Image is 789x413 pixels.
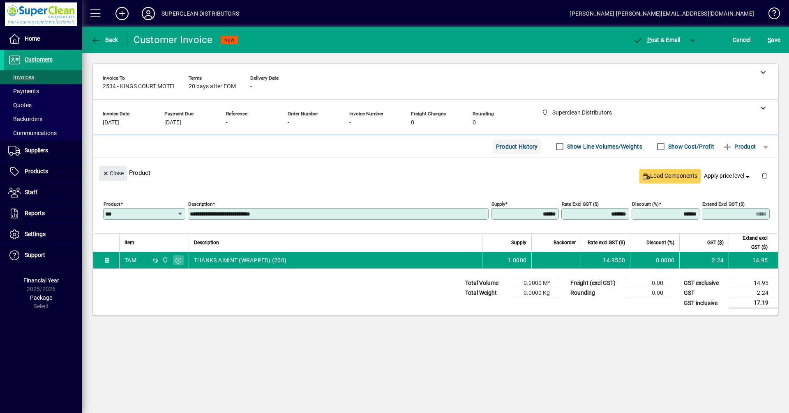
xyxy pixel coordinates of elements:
mat-label: Description [188,201,212,207]
button: Post & Email [629,32,685,47]
app-page-header-button: Back [82,32,127,47]
td: Freight (excl GST) [566,278,624,288]
a: Payments [4,84,82,98]
label: Show Cost/Profit [667,142,714,151]
span: 0 [473,119,476,126]
span: 20 days after EOM [189,83,236,90]
td: 0.0000 Kg [510,288,560,298]
span: - [250,83,252,90]
span: Product [722,140,756,153]
span: Supply [511,238,526,247]
td: 0.00 [624,278,673,288]
span: Package [30,294,52,301]
span: Backorders [8,116,42,122]
a: Reports [4,203,82,224]
div: TAM [125,256,136,264]
td: 0.0000 [630,252,679,268]
span: Staff [25,189,37,195]
span: - [288,119,289,126]
span: Suppliers [25,147,48,154]
span: Communications [8,130,57,136]
span: Support [25,252,45,258]
app-page-header-button: Delete [754,172,774,179]
span: Product History [496,140,538,153]
a: Knowledge Base [762,2,779,28]
span: 0 [411,119,414,126]
span: Customers [25,56,53,63]
a: Support [4,245,82,266]
td: 0.0000 M³ [510,278,560,288]
button: Close [99,166,127,181]
div: 14.9500 [586,256,625,264]
td: Total Volume [461,278,510,288]
span: Reports [25,210,45,216]
mat-label: Supply [491,201,505,207]
td: 2.24 [729,288,778,298]
a: Suppliers [4,140,82,161]
td: GST [680,288,729,298]
button: Load Components [639,169,701,184]
span: Settings [25,231,46,237]
td: 2.24 [679,252,729,268]
mat-label: Extend excl GST ($) [702,201,745,207]
span: P [647,37,651,43]
div: Customer Invoice [134,33,213,46]
span: Close [102,167,124,180]
button: Delete [754,166,774,186]
span: Rate excl GST ($) [588,238,625,247]
a: Communications [4,126,82,140]
span: Discount (%) [646,238,674,247]
mat-label: Rate excl GST ($) [562,201,599,207]
span: Description [194,238,219,247]
span: ave [768,33,780,46]
div: Product [93,158,778,188]
button: Add [109,6,135,21]
span: Quotes [8,102,32,108]
td: GST inclusive [680,298,729,308]
span: S [768,37,771,43]
td: Rounding [566,288,624,298]
mat-label: Discount (%) [632,201,659,207]
button: Back [89,32,120,47]
span: Financial Year [23,277,59,284]
td: 17.19 [729,298,778,308]
td: 14.95 [729,278,778,288]
button: Product [718,139,760,154]
span: Item [125,238,134,247]
label: Show Line Volumes/Weights [565,142,642,151]
span: Extend excl GST ($) [734,234,768,252]
span: Backorder [554,238,576,247]
a: Staff [4,182,82,203]
span: Payments [8,88,39,94]
span: - [226,119,228,126]
td: 0.00 [624,288,673,298]
a: Products [4,161,82,182]
span: Cancel [733,33,751,46]
span: 2534 - KINGS COURT MOTEL [103,83,176,90]
div: [PERSON_NAME] [PERSON_NAME][EMAIL_ADDRESS][DOMAIN_NAME] [570,7,754,20]
span: [DATE] [164,119,181,126]
button: Product History [493,139,541,154]
span: [DATE] [103,119,120,126]
button: Save [766,32,782,47]
span: Apply price level [704,172,752,180]
span: Home [25,35,40,42]
mat-label: Product [104,201,120,207]
a: Quotes [4,98,82,112]
td: 14.95 [729,252,778,268]
a: Backorders [4,112,82,126]
a: Home [4,29,82,49]
app-page-header-button: Close [97,169,129,177]
button: Cancel [731,32,753,47]
span: - [349,119,351,126]
span: GST ($) [707,238,724,247]
span: ost & Email [633,37,681,43]
span: NEW [224,37,235,43]
button: Profile [135,6,161,21]
td: Total Weight [461,288,510,298]
span: Products [25,168,48,174]
span: THANKS A MINT (WRAPPED) (200) [194,256,286,264]
span: 1.0000 [508,256,527,264]
span: Load Components [643,172,697,180]
a: Settings [4,224,82,245]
